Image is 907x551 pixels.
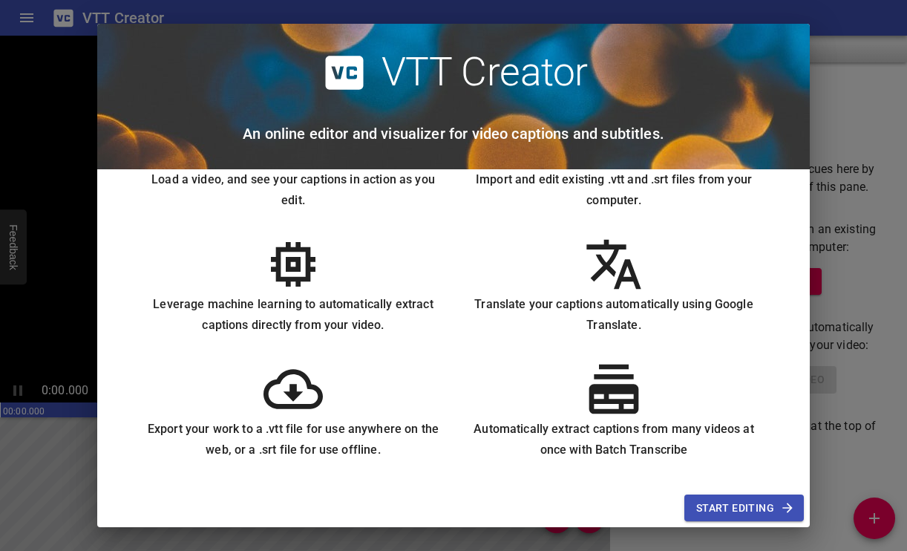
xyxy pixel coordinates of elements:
[684,495,804,522] button: Start Editing
[465,169,762,211] h6: Import and edit existing .vtt and .srt files from your computer.
[465,294,762,336] h6: Translate your captions automatically using Google Translate.
[696,499,792,518] span: Start Editing
[145,294,442,336] h6: Leverage machine learning to automatically extract captions directly from your video.
[382,49,588,97] h2: VTT Creator
[465,419,762,460] h6: Automatically extract captions from many videos at once with Batch Transcribe
[145,169,442,211] h6: Load a video, and see your captions in action as you edit.
[145,419,442,460] h6: Export your work to a .vtt file for use anywhere on the web, or a .srt file for use offline.
[243,122,664,146] h6: An online editor and visualizer for video captions and subtitles.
